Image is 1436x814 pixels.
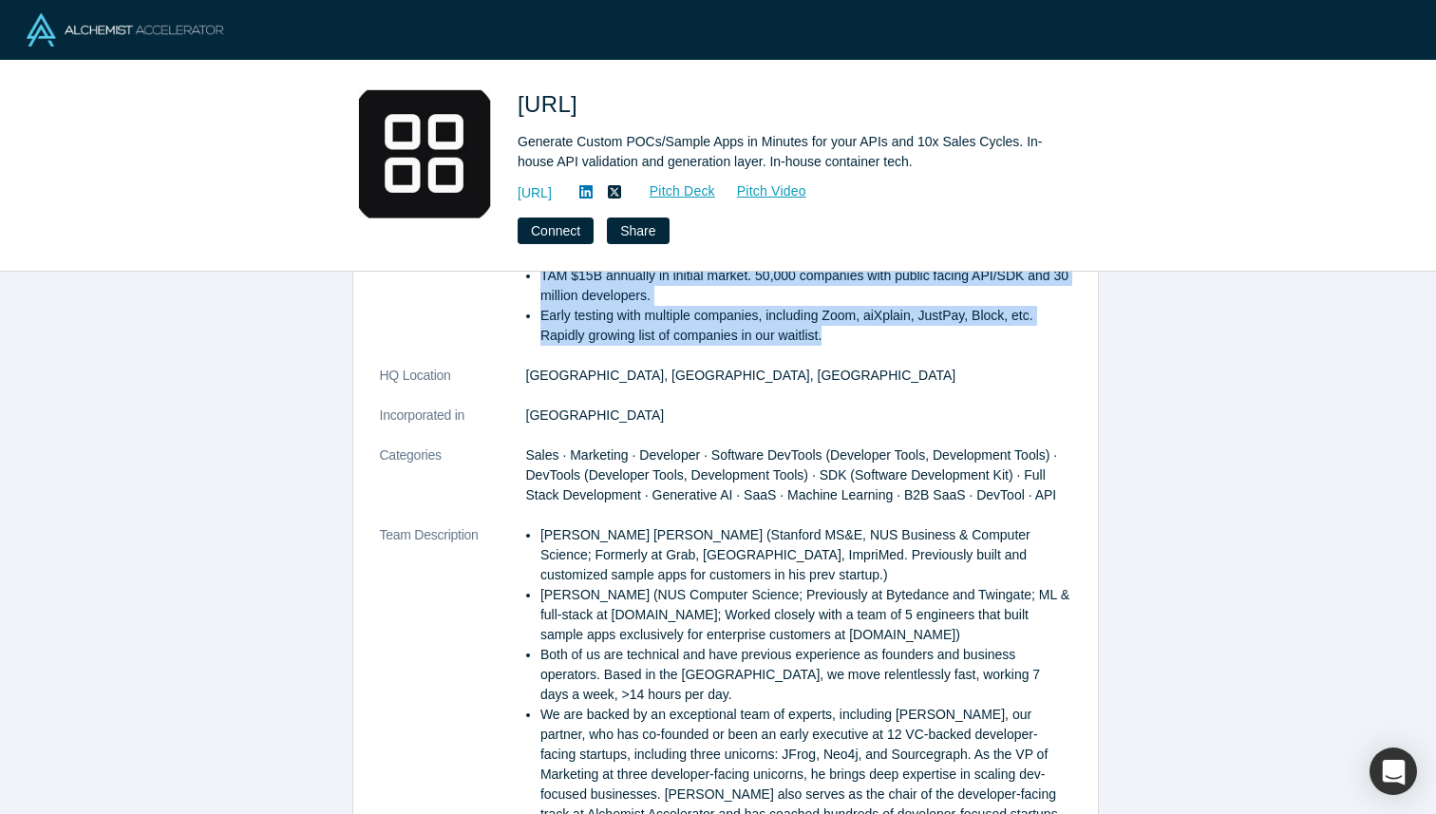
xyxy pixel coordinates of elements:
span: [URL] [518,91,584,117]
div: Generate Custom POCs/Sample Apps in Minutes for your APIs and 10x Sales Cycles. In-house API vali... [518,132,1049,172]
li: [PERSON_NAME] (NUS Computer Science; Previously at Bytedance and Twingate; ML & full-stack at [DO... [540,585,1071,645]
li: Both of us are technical and have previous experience as founders and business operators. Based i... [540,645,1071,705]
a: [URL] [518,183,552,203]
dt: Incorporated in [380,406,526,445]
li: Early testing with multiple companies, including Zoom, aiXplain, JustPay, Block, etc. Rapidly gro... [540,306,1071,346]
dt: Categories [380,445,526,525]
a: Pitch Video [716,180,807,202]
img: Sampleapp.ai's Logo [358,87,491,220]
span: Sales · Marketing · Developer · Software DevTools (Developer Tools, Development Tools) · DevTools... [526,447,1058,502]
button: Connect [518,218,594,244]
li: [PERSON_NAME] [PERSON_NAME] (Stanford MS&E, NUS Business & Computer Science; Formerly at Grab, [G... [540,525,1071,585]
dd: [GEOGRAPHIC_DATA], [GEOGRAPHIC_DATA], [GEOGRAPHIC_DATA] [526,366,1071,386]
button: Share [607,218,669,244]
dt: HQ Location [380,366,526,406]
a: Pitch Deck [629,180,716,202]
dd: [GEOGRAPHIC_DATA] [526,406,1071,426]
img: Alchemist Logo [27,13,223,47]
li: TAM $15B annually in initial market. 50,000 companies with public facing API/SDK and 30 million d... [540,266,1071,306]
